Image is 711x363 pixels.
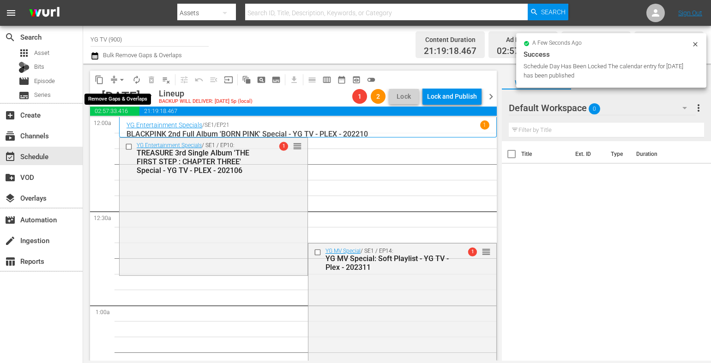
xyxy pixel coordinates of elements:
span: Asset [34,48,49,58]
span: chevron_right [485,91,497,102]
p: / [202,122,205,128]
span: autorenew_outlined [132,75,141,84]
span: 24 hours Lineup View is OFF [364,72,379,87]
a: Sign Out [678,9,702,17]
button: more_vert [693,97,704,119]
span: Episode [34,77,55,86]
a: YG Entertainment Specials [127,121,202,129]
span: reorder [482,247,491,257]
span: View Backup [349,72,364,87]
span: Create Series Block [269,72,283,87]
span: menu [6,7,17,18]
th: Title [521,141,570,167]
span: Reports [5,256,16,267]
div: Bits [18,62,30,73]
span: more_vert [693,102,704,113]
span: compress [109,75,119,84]
span: date_range_outlined [337,75,346,84]
a: YG MV Special [325,248,361,254]
span: reorder [293,141,302,151]
span: 0 [589,99,600,119]
span: Series [18,90,30,101]
div: [DATE] [102,89,140,104]
span: Refresh All Search Blocks [236,71,254,89]
span: Automation [5,214,16,226]
span: subtitles_outlined [271,75,281,84]
span: Search [5,32,16,43]
span: 1 [352,93,367,100]
span: Revert to Primary Episode [192,72,206,87]
div: Success [524,49,699,60]
span: arrow_drop_down [117,75,127,84]
span: Bulk Remove Gaps & Overlaps [102,52,182,59]
span: 21:19:18.467 [139,107,496,116]
span: Bits [34,62,44,71]
th: Duration [631,141,686,167]
button: Lock and Publish [422,88,482,105]
span: 02:57:33.416 [90,107,139,116]
span: Schedule [5,151,16,162]
span: input [224,75,233,84]
div: Schedule Day Has Been Locked The calendar entry for [DATE] has been published [524,62,689,80]
span: 1 [468,247,476,256]
div: YG MV Special: Soft Playlist - YG TV - Plex - 202311 [325,254,452,272]
button: reorder [293,141,302,150]
div: / SE1 / EP10: [137,142,263,175]
button: Lock [389,89,419,104]
p: EP21 [217,122,229,128]
div: Content Duration [424,33,476,46]
span: Lock [393,92,415,101]
span: toggle_off [367,75,376,84]
span: Workspaces [502,77,571,89]
span: VOD [5,172,16,183]
span: Day Calendar View [301,71,319,89]
div: TREASURE 3rd Single Album 'THE FIRST STEP : CHAPTER THREE' Special - YG TV - PLEX - 202106 [137,149,263,175]
span: chevron_left [90,91,102,102]
span: Week Calendar View [319,72,334,87]
th: Type [605,141,631,167]
div: Lineup [159,89,253,99]
img: ans4CAIJ8jUAAAAAAAAAAAAAAAAAAAAAAAAgQb4GAAAAAAAAAAAAAAAAAAAAAAAAJMjXAAAAAAAAAAAAAAAAAAAAAAAAgAT5G... [22,2,66,24]
span: content_copy [95,75,104,84]
div: BACKUP WILL DELIVER: [DATE] 5p (local) [159,99,253,105]
span: Copy Lineup [92,72,107,87]
span: auto_awesome_motion_outlined [242,75,251,84]
span: Create [5,110,16,121]
span: 21:19:18.467 [424,46,476,57]
button: reorder [482,247,491,256]
span: 1 [279,142,288,150]
div: Ad Duration [497,33,549,46]
button: Search [528,4,568,20]
span: Episode [18,76,30,87]
span: Update Metadata from Key Asset [221,72,236,87]
span: Search [541,4,566,20]
span: Channels [5,131,16,142]
span: 2 [371,93,386,100]
span: Create Search Block [254,72,269,87]
th: Ext. ID [570,141,605,167]
span: calendar_view_week_outlined [322,75,331,84]
p: BLACKPINK 2nd Full Album 'BORN PINK' Special - YG TV - PLEX - 202210 [127,130,489,138]
span: Loop Content [129,72,144,87]
span: a few seconds ago [532,40,582,47]
span: preview_outlined [352,75,361,84]
span: playlist_remove_outlined [162,75,171,84]
p: SE1 / [205,122,217,128]
span: Month Calendar View [334,72,349,87]
a: YG Entertainment Specials [137,142,202,149]
span: Download as CSV [283,71,301,89]
span: Asset [18,48,30,59]
span: Overlays [5,193,16,204]
span: Series [34,90,51,100]
span: Clear Lineup [159,72,174,87]
span: pageview_outlined [257,75,266,84]
p: 1 [483,122,486,128]
div: Lock and Publish [427,88,477,105]
div: / SE1 / EP14: [325,248,452,272]
span: Customize Events [174,71,192,89]
span: 02:57:33.416 [497,46,549,57]
span: Ingestion [5,235,16,246]
div: Default Workspace [509,95,696,121]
